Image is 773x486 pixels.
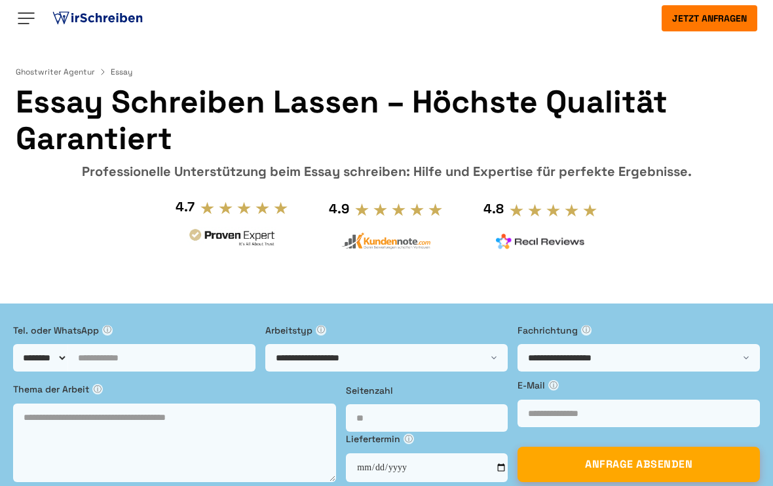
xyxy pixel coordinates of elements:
span: ⓘ [92,384,103,394]
span: ⓘ [581,325,592,336]
img: stars [200,201,289,215]
img: logo ghostwriter-österreich [50,9,145,28]
div: 4.9 [329,198,349,219]
img: kundennote [341,232,430,250]
img: realreviews [496,234,585,249]
span: ⓘ [404,434,414,444]
label: Seitenzahl [346,383,508,398]
label: Arbeitstyp [265,323,508,338]
img: stars [354,202,443,217]
div: 4.8 [483,198,504,219]
span: ⓘ [548,380,559,391]
h1: Essay schreiben lassen – höchste Qualität garantiert [16,84,757,157]
label: Fachrichtung [518,323,760,338]
label: E-Mail [518,378,760,392]
label: Tel. oder WhatsApp [13,323,255,338]
label: Thema der Arbeit [13,382,336,396]
img: Menu open [16,8,37,29]
span: ⓘ [102,325,113,336]
span: Essay [111,67,132,77]
a: Ghostwriter Agentur [16,67,108,77]
button: Jetzt anfragen [662,5,757,31]
img: provenexpert [187,227,276,251]
span: ⓘ [316,325,326,336]
button: ANFRAGE ABSENDEN [518,447,760,482]
div: 4.7 [176,196,195,217]
img: stars [509,203,598,217]
label: Liefertermin [346,432,508,446]
div: Professionelle Unterstützung beim Essay schreiben: Hilfe und Expertise für perfekte Ergebnisse. [16,161,757,182]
